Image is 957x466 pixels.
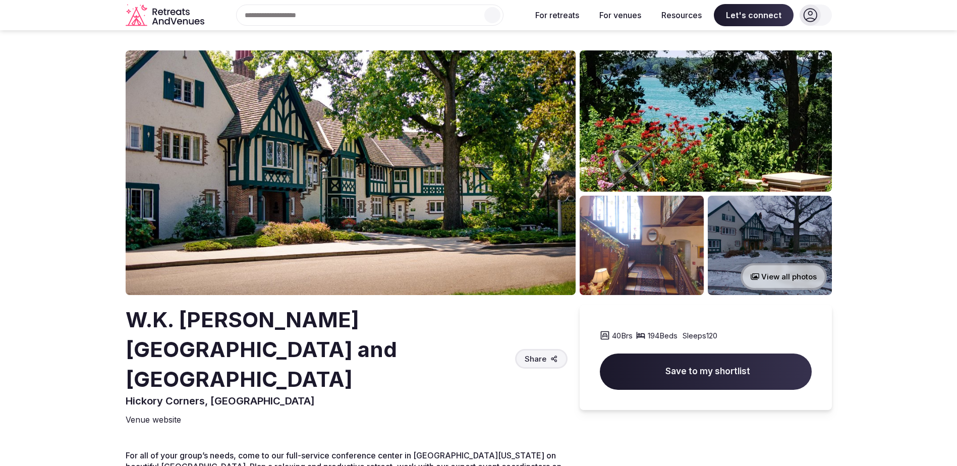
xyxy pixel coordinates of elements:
span: Share [525,354,546,364]
button: View all photos [741,263,827,290]
h2: W.K. [PERSON_NAME][GEOGRAPHIC_DATA] and [GEOGRAPHIC_DATA] [126,305,511,394]
button: Share [515,349,568,369]
svg: Retreats and Venues company logo [126,4,206,27]
span: Hickory Corners, [GEOGRAPHIC_DATA] [126,395,315,407]
a: Venue website [126,414,185,425]
span: Let's connect [714,4,794,26]
button: For venues [591,4,649,26]
span: 40 Brs [612,330,633,341]
img: Venue gallery photo [708,196,832,295]
button: Resources [653,4,710,26]
button: For retreats [527,4,587,26]
span: 194 Beds [648,330,678,341]
img: Venue cover photo [126,50,576,295]
span: Venue website [126,414,181,425]
a: Visit the homepage [126,4,206,27]
img: Venue gallery photo [580,196,704,295]
img: Venue gallery photo [580,50,832,192]
span: Save to my shortlist [665,366,750,378]
span: Sleeps 120 [683,330,717,341]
